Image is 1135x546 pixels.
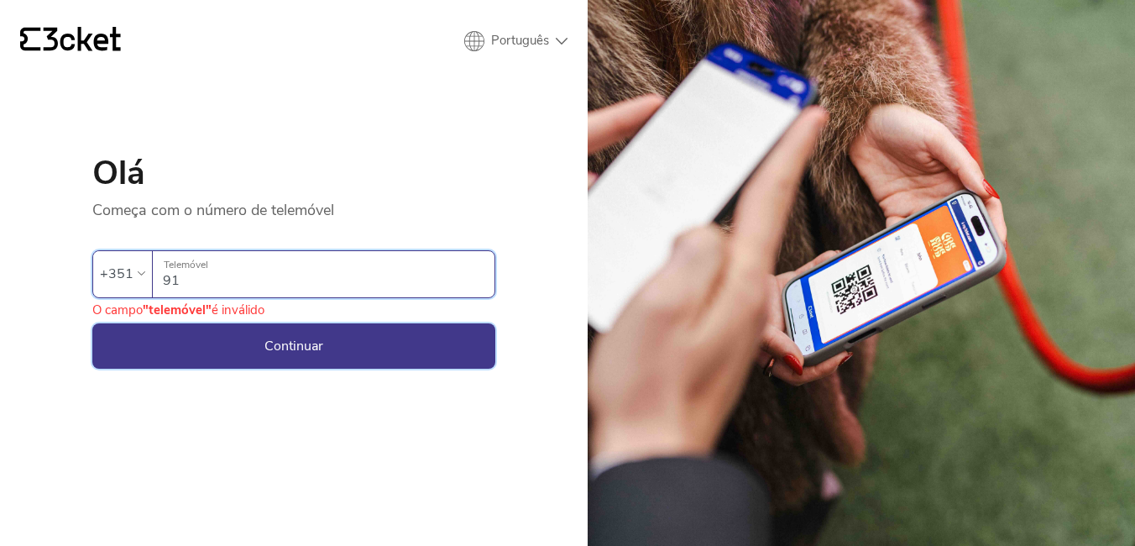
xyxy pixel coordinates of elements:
b: "telemóvel" [143,302,212,318]
p: Começa com o número de telemóvel [92,190,495,220]
div: O campo é inválido [92,302,264,318]
g: {' '} [20,28,40,51]
a: {' '} [20,27,121,55]
input: Telemóvel [163,251,494,297]
button: Continuar [92,323,495,369]
h1: Olá [92,156,495,190]
label: Telemóvel [153,251,494,279]
div: +351 [100,261,133,286]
